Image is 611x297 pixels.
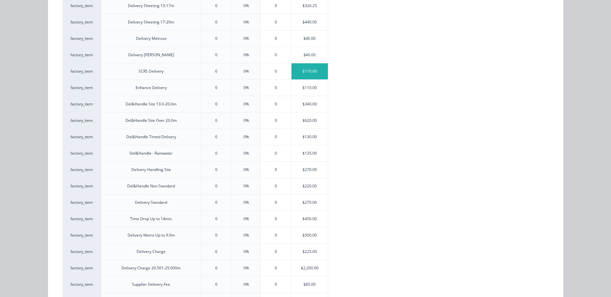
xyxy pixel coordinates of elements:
div: factory_item [62,96,101,112]
div: 0% [243,36,249,41]
div: 0 [215,232,217,238]
div: Del&Handle Non Standard [127,183,175,189]
div: 0 [261,63,291,79]
div: $450.00 [291,211,328,227]
div: $40.00 [291,31,328,47]
div: $270.00 [291,194,328,211]
div: Enhance Delivery [136,85,167,91]
div: 0 [215,36,217,41]
div: 0 [215,52,217,58]
div: 0 [215,85,217,91]
div: 0% [243,150,249,156]
div: factory_item [62,63,101,79]
div: 0% [243,232,249,238]
div: factory_item [62,47,101,63]
div: factory_item [62,161,101,178]
div: $225.00 [291,244,328,260]
div: 0% [243,200,249,205]
div: 0 [261,244,291,260]
div: 0% [243,68,249,74]
div: Time Drop Up to 14mts [130,216,172,222]
div: Delivery [PERSON_NAME] [128,52,174,58]
div: $2,200.00 [291,260,328,276]
div: 0% [243,52,249,58]
div: 0 [261,162,291,178]
div: factory_item [62,243,101,260]
div: 0 [261,31,291,47]
div: factory_item [62,194,101,211]
div: 0 [261,145,291,161]
div: $440.00 [291,14,328,30]
div: factory_item [62,145,101,161]
div: factory_item [62,178,101,194]
div: 0% [243,249,249,255]
div: Delivery Charge [137,249,166,255]
div: 0% [243,167,249,173]
div: 0 [215,134,217,140]
div: 0 [215,282,217,287]
div: factory_item [62,30,101,47]
div: 0 [261,276,291,292]
div: 0 [215,150,217,156]
div: 0 [215,167,217,173]
div: 0 [215,19,217,25]
div: factory_item [62,129,101,145]
div: $340.00 [291,96,328,112]
div: $270.00 [291,162,328,178]
div: 0 [261,14,291,30]
div: Del&Handle Timed Delivery [126,134,176,140]
div: 0% [243,85,249,91]
div: 0% [243,19,249,25]
div: 0% [243,134,249,140]
div: 0% [243,216,249,222]
div: $110.00 [291,63,328,79]
div: Del&Handle Site Over 20.0m [125,118,177,123]
div: $130.00 [291,129,328,145]
div: factory_item [62,227,101,243]
div: 0 [215,183,217,189]
div: Delivery Melrose [136,36,167,41]
div: factory_item [62,211,101,227]
div: 0% [243,183,249,189]
div: Supplier Delivery Fee [132,282,170,287]
div: 0 [261,96,291,112]
div: $110.00 [291,80,328,96]
div: 0% [243,282,249,287]
div: 0% [243,265,249,271]
div: Delivery Sheeting 17-20m [128,19,174,25]
div: factory_item [62,14,101,30]
div: 0% [243,118,249,123]
div: Del&Handle - Rainwater [129,150,173,156]
div: factory_item [62,260,101,276]
div: $220.00 [291,178,328,194]
div: Delivery Charge 20.501-25.000m [121,265,181,271]
div: 0 [261,113,291,129]
div: 0 [215,3,217,9]
div: 0 [261,260,291,276]
div: SCRS Delivery [138,68,164,74]
div: 0 [215,101,217,107]
div: 0 [215,68,217,74]
div: 0 [261,80,291,96]
div: $620.00 [291,113,328,129]
div: 0 [261,129,291,145]
div: 0 [215,200,217,205]
div: Delivery Handling Site [131,167,171,173]
div: 0% [243,3,249,9]
div: 0 [261,47,291,63]
div: $135.00 [291,145,328,161]
div: 0 [215,249,217,255]
div: 0 [215,216,217,222]
div: Delivery Metro Up to 9.0m [128,232,175,238]
div: 0 [215,118,217,123]
div: 0 [261,211,291,227]
div: $500.00 [291,227,328,243]
div: $85.00 [291,276,328,292]
div: Del&Handle Site 13.0-20.0m [126,101,177,107]
div: 0 [261,227,291,243]
div: 0% [243,101,249,107]
div: Delivery Standard [135,200,167,205]
div: $40.00 [291,47,328,63]
div: Delivery Sheeting 13-17m [128,3,174,9]
div: factory_item [62,112,101,129]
